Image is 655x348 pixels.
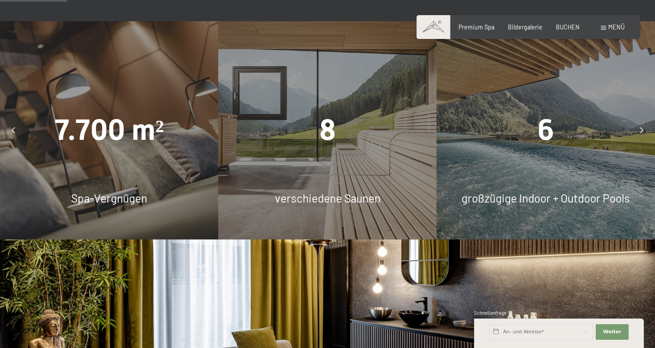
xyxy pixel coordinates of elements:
[71,191,147,205] span: Spa-Vergnügen
[608,23,625,31] span: Menü
[603,329,621,335] span: Weiter
[474,310,507,316] span: Schnellanfrage
[556,23,580,31] a: BUCHEN
[538,113,554,147] span: 6
[55,113,164,147] span: 7.700 m²
[461,191,630,205] span: großzügige Indoor + Outdoor Pools
[508,23,542,31] a: Bildergalerie
[274,191,380,205] span: verschiedene Saunen
[319,113,336,147] span: 8
[596,324,629,340] button: Weiter
[458,23,494,31] a: Premium Spa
